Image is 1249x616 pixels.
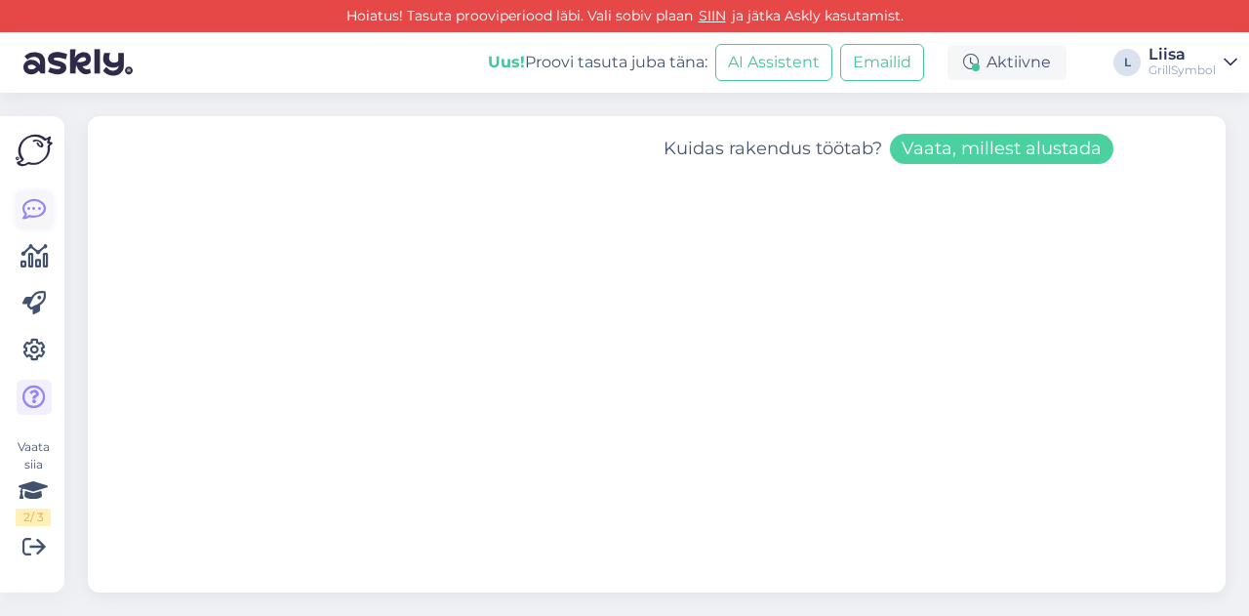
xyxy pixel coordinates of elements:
[16,132,53,169] img: Askly Logo
[664,134,1113,164] div: Kuidas rakendus töötab?
[1148,47,1237,78] a: LiisaGrillSymbol
[890,134,1113,164] button: Vaata, millest alustada
[1148,62,1216,78] div: GrillSymbol
[488,51,707,74] div: Proovi tasuta juba täna:
[88,182,1226,593] iframe: Askly Tutorials
[1113,49,1141,76] div: L
[16,438,51,526] div: Vaata siia
[693,7,732,24] a: SIIN
[840,44,924,81] button: Emailid
[16,509,51,526] div: 2 / 3
[1148,47,1216,62] div: Liisa
[488,53,525,71] b: Uus!
[947,45,1067,80] div: Aktiivne
[715,44,832,81] button: AI Assistent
